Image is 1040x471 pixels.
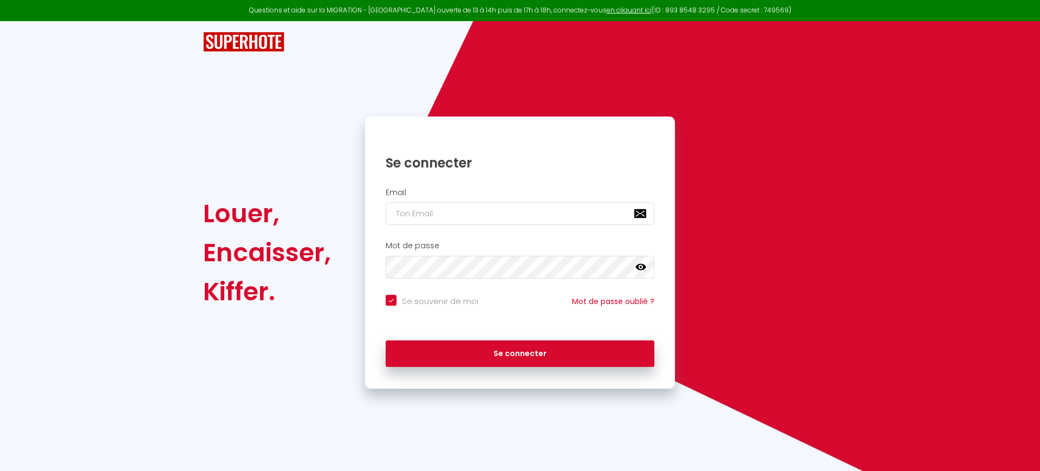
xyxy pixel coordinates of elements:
[203,272,331,311] div: Kiffer.
[386,340,654,367] button: Se connecter
[386,202,654,225] input: Ton Email
[203,233,331,272] div: Encaisser,
[386,241,654,250] h2: Mot de passe
[607,5,652,15] a: en cliquant ici
[572,296,654,307] a: Mot de passe oublié ?
[203,32,284,52] img: SuperHote logo
[203,194,331,233] div: Louer,
[386,154,654,171] h1: Se connecter
[386,188,654,197] h2: Email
